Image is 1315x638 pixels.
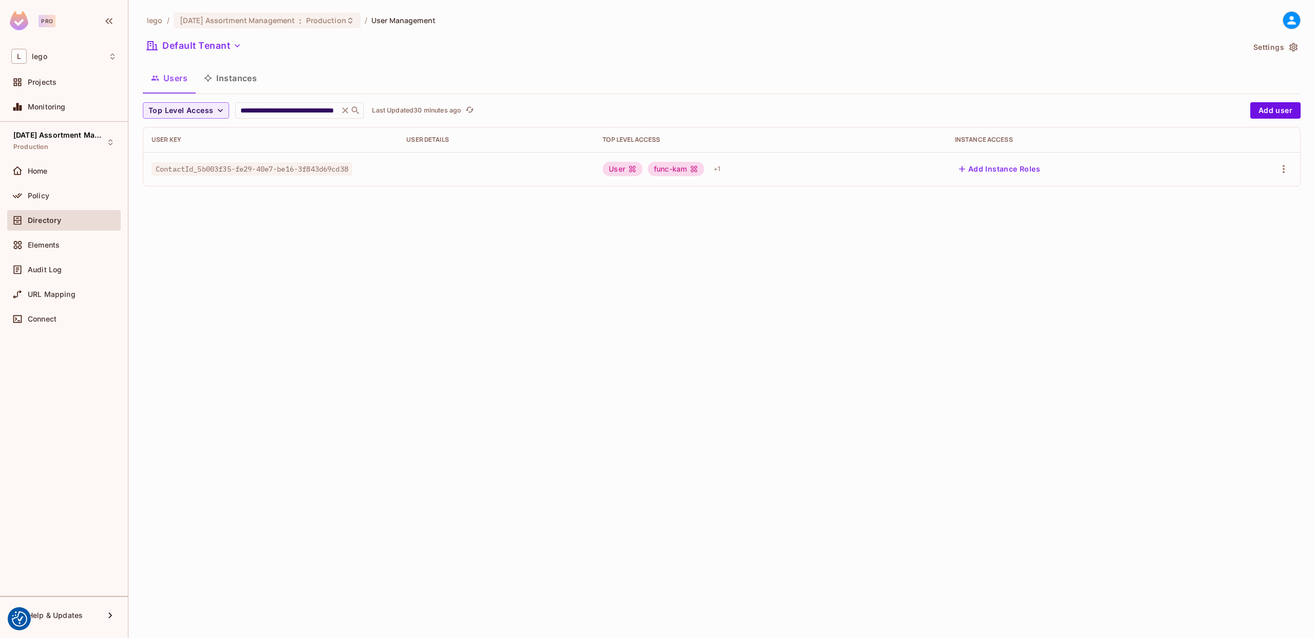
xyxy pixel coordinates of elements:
[28,241,60,249] span: Elements
[143,102,229,119] button: Top Level Access
[28,611,83,620] span: Help & Updates
[13,131,106,139] span: [DATE] Assortment Management
[152,136,390,144] div: User Key
[39,15,55,27] div: Pro
[28,266,62,274] span: Audit Log
[28,315,57,323] span: Connect
[12,611,27,627] button: Consent Preferences
[955,136,1208,144] div: Instance Access
[371,15,436,25] span: User Management
[955,161,1044,177] button: Add Instance Roles
[28,103,66,111] span: Monitoring
[180,15,295,25] span: [DATE] Assortment Management
[306,15,346,25] span: Production
[11,49,27,64] span: L
[372,106,461,115] p: Last Updated 30 minutes ago
[32,52,47,61] span: Workspace: lego
[12,611,27,627] img: Revisit consent button
[463,104,476,117] button: refresh
[1250,102,1301,119] button: Add user
[461,104,476,117] span: Click to refresh data
[603,162,643,176] div: User
[13,143,49,151] span: Production
[298,16,302,25] span: :
[465,105,474,116] span: refresh
[28,192,49,200] span: Policy
[1249,39,1301,55] button: Settings
[28,290,76,298] span: URL Mapping
[147,15,163,25] span: the active workspace
[196,65,265,91] button: Instances
[28,78,57,86] span: Projects
[28,216,61,224] span: Directory
[406,136,586,144] div: User Details
[365,15,367,25] li: /
[10,11,28,30] img: SReyMgAAAABJRU5ErkJggg==
[648,162,704,176] div: func-kam
[167,15,170,25] li: /
[603,136,938,144] div: Top Level Access
[148,104,213,117] span: Top Level Access
[143,37,246,54] button: Default Tenant
[28,167,48,175] span: Home
[152,162,352,176] span: ContactId_5b003f35-fe29-40e7-be16-3f843d69cd38
[709,161,724,177] div: + 1
[143,65,196,91] button: Users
